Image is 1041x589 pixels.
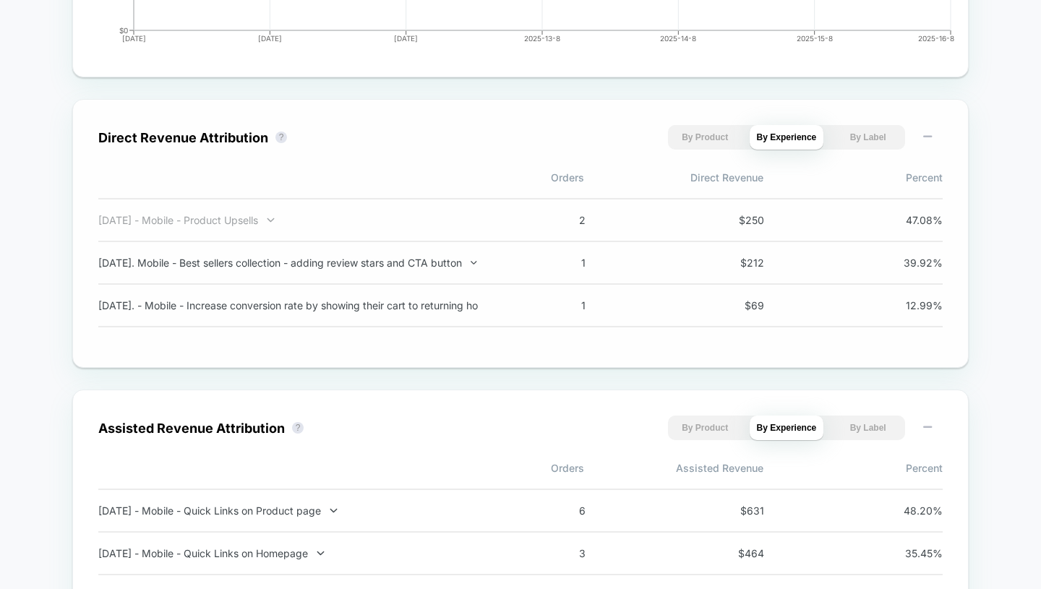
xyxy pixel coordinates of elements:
span: Assisted Revenue [584,462,763,474]
div: [DATE] - Mobile - Quick Links on Product page [98,504,479,517]
span: 6 [520,504,586,517]
span: $ 631 [699,504,764,517]
span: $ 250 [699,214,764,226]
span: 48.20 % [878,504,943,517]
tspan: 2025-15-8 [797,34,833,43]
tspan: 2025-14-8 [660,34,696,43]
tspan: [DATE] [394,34,418,43]
tspan: [DATE] [258,34,282,43]
span: Orders [405,462,584,474]
tspan: 2025-16-8 [918,34,954,43]
button: By Label [831,125,905,150]
span: 47.08 % [878,214,943,226]
div: [DATE]. - Mobile - Increase conversion rate by showing their cart to returning homepage visitors [98,299,479,311]
button: By Product [668,416,742,440]
span: 12.99 % [878,299,943,311]
div: [DATE] - Mobile - Quick Links on Homepage [98,547,479,559]
div: [DATE]. Mobile - Best sellers collection - adding review stars and CTA button [98,257,479,269]
span: 35.45 % [878,547,943,559]
button: By Experience [750,416,824,440]
button: By Product [668,125,742,150]
span: Percent [763,462,943,474]
span: 39.92 % [878,257,943,269]
div: [DATE] - Mobile - Product Upsells [98,214,479,226]
span: $ 212 [699,257,764,269]
tspan: [DATE] [122,34,146,43]
span: 3 [520,547,586,559]
tspan: $0 [119,26,128,35]
span: $ 464 [699,547,764,559]
span: Direct Revenue [584,171,763,184]
span: 1 [520,257,586,269]
tspan: 2025-13-8 [524,34,560,43]
div: Direct Revenue Attribution [98,130,268,145]
span: 1 [520,299,586,311]
span: 2 [520,214,586,226]
button: By Label [831,416,905,440]
span: Orders [405,171,584,184]
div: Assisted Revenue Attribution [98,421,285,436]
button: ? [275,132,287,143]
button: By Experience [750,125,824,150]
button: ? [292,422,304,434]
span: $ 69 [699,299,764,311]
span: Percent [763,171,943,184]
